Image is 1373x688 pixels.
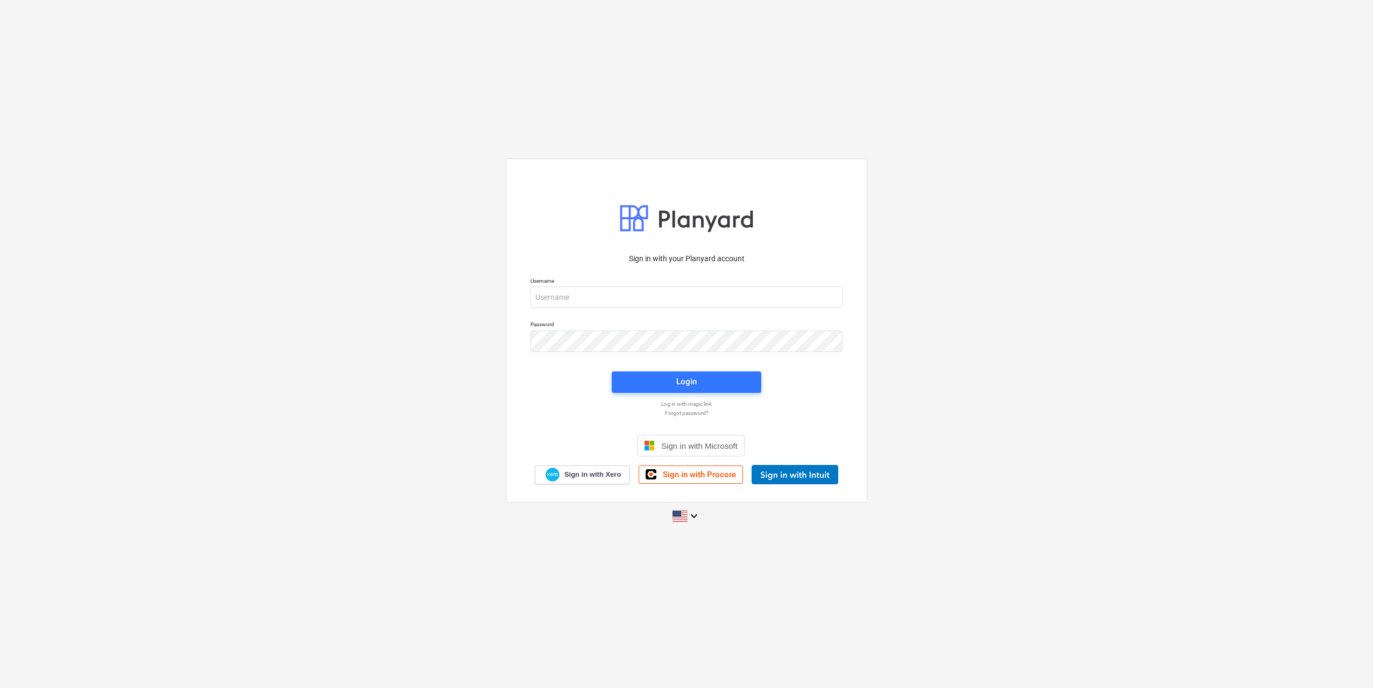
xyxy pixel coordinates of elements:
button: Login [612,371,761,393]
span: Sign in with Xero [564,470,621,479]
span: Sign in with Microsoft [661,441,738,450]
p: Sign in with your Planyard account [530,253,843,264]
i: keyboard_arrow_down [688,510,700,522]
p: Password [530,321,843,330]
img: Microsoft logo [644,440,655,451]
a: Sign in with Procore [639,465,743,484]
a: Forgot password? [525,410,848,417]
input: Username [530,286,843,308]
div: Login [676,375,697,389]
img: Xero logo [546,468,560,482]
a: Log in with magic link [525,400,848,407]
a: Sign in with Xero [535,465,631,484]
span: Sign in with Procore [663,470,736,479]
p: Username [530,277,843,286]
